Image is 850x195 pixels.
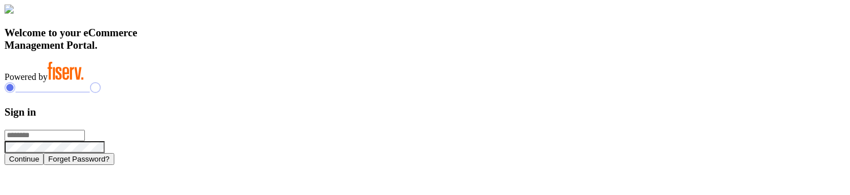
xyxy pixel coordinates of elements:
h3: Welcome to your eCommerce Management Portal. [5,27,845,52]
img: card_Illustration.svg [5,5,14,14]
span: Powered by [5,72,48,82]
button: Continue [5,153,44,165]
h3: Sign in [5,106,845,118]
button: Forget Password? [44,153,114,165]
